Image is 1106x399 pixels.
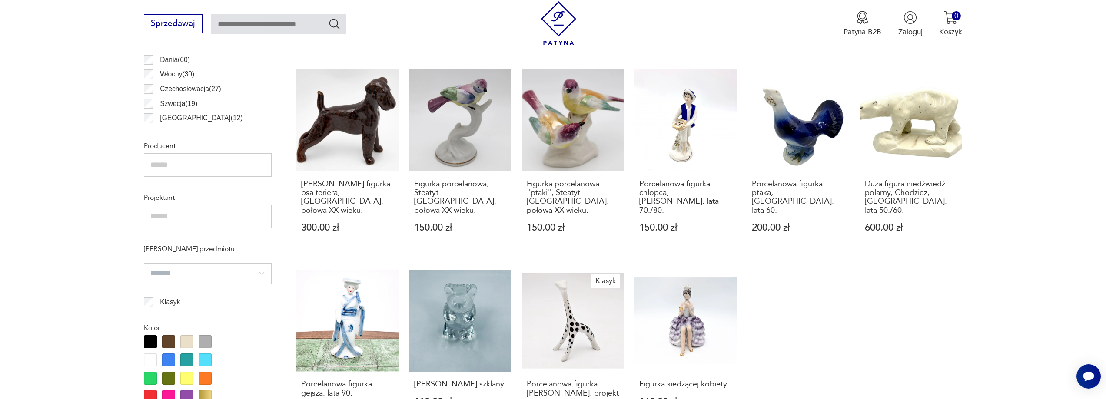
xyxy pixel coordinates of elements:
p: Dania ( 60 ) [160,54,190,66]
h3: Porcelanowa figurka chłopca, [PERSON_NAME], lata 70./80. [639,180,732,215]
p: [PERSON_NAME] przedmiotu [144,243,272,254]
a: Porcelanowa figurka chłopca, Jan Jezela, lata 70./80.Porcelanowa figurka chłopca, [PERSON_NAME], ... [634,69,737,253]
iframe: Smartsupp widget button [1076,364,1101,389]
a: Sprzedawaj [144,21,203,28]
a: Figurka porcelanowa, Steatyt Katowice, połowa XX wieku.Figurka porcelanowa, Steatyt [GEOGRAPHIC_D... [409,69,511,253]
button: Sprzedawaj [144,14,203,33]
button: Zaloguj [898,11,923,37]
a: Porcelanowa figurka ptaka, ZSRR, lata 60.Porcelanowa figurka ptaka, [GEOGRAPHIC_DATA], lata 60.20... [747,69,850,253]
p: 300,00 zł [301,223,394,232]
button: 0Koszyk [939,11,962,37]
h3: [PERSON_NAME] szklany [414,380,507,389]
p: Zaloguj [898,27,923,37]
h3: Porcelanowa figurka ptaka, [GEOGRAPHIC_DATA], lata 60. [752,180,845,215]
p: Patyna B2B [844,27,881,37]
p: Kolor [144,322,272,333]
p: Projektant [144,192,272,203]
h3: Figurka porcelanowa, Steatyt [GEOGRAPHIC_DATA], połowa XX wieku. [414,180,507,215]
img: Ikona koszyka [944,11,957,24]
button: Patyna B2B [844,11,881,37]
p: [GEOGRAPHIC_DATA] ( 12 ) [160,112,242,124]
button: Szukaj [328,17,341,30]
a: Dawna kamionkowa figurka psa teriera, Polska, połowa XX wieku.[PERSON_NAME] figurka psa teriera, ... [296,69,399,253]
img: Ikonka użytkownika [903,11,917,24]
p: Czechosłowacja ( 27 ) [160,83,221,95]
p: Producent [144,140,272,152]
a: Ikona medaluPatyna B2B [844,11,881,37]
h3: Duża figura niedźwiedź polarny, Chodzież, [GEOGRAPHIC_DATA], lata 50./60. [865,180,958,215]
h3: [PERSON_NAME] figurka psa teriera, [GEOGRAPHIC_DATA], połowa XX wieku. [301,180,394,215]
p: 150,00 zł [639,223,732,232]
h3: Figurka siedzącej kobiety. [639,380,732,389]
p: Klasyk [160,297,180,308]
a: Figurka porcelanowa "ptaki", Steatyt Katowice, połowa XX wieku.Figurka porcelanowa "ptaki", Steat... [522,69,624,253]
h3: Figurka porcelanowa "ptaki", Steatyt [GEOGRAPHIC_DATA], połowa XX wieku. [527,180,620,215]
p: 600,00 zł [865,223,958,232]
div: 0 [952,11,961,20]
h3: Porcelanowa figurka gejsza, lata 90. [301,380,394,398]
img: Patyna - sklep z meblami i dekoracjami vintage [537,1,581,45]
p: 200,00 zł [752,223,845,232]
p: Szwecja ( 19 ) [160,98,197,109]
img: Ikona medalu [856,11,869,24]
p: 150,00 zł [414,223,507,232]
a: Duża figura niedźwiedź polarny, Chodzież, Polska, lata 50./60.Duża figura niedźwiedź polarny, Cho... [860,69,962,253]
p: 150,00 zł [527,223,620,232]
p: Włochy ( 30 ) [160,69,194,80]
p: Koszyk [939,27,962,37]
p: Francja ( 12 ) [160,127,195,138]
